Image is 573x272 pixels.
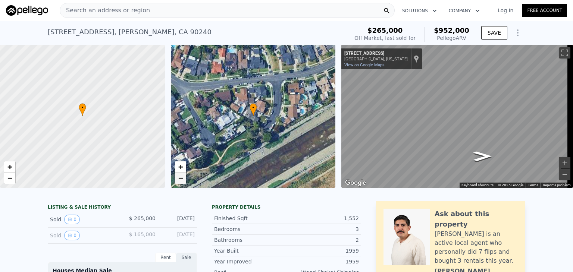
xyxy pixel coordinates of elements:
span: Search an address or region [60,6,150,15]
div: Bathrooms [214,236,286,244]
span: • [79,104,86,111]
span: $ 165,000 [129,231,156,237]
div: Rent [155,253,176,262]
span: − [178,173,183,183]
div: 3 [286,225,359,233]
button: Zoom in [559,157,570,168]
a: View on Google Maps [344,63,385,67]
span: + [178,162,183,171]
a: Report a problem [543,183,571,187]
span: © 2025 Google [498,183,523,187]
button: Company [443,4,486,18]
div: • [250,103,257,116]
div: 1,552 [286,215,359,222]
button: Solutions [396,4,443,18]
div: [GEOGRAPHIC_DATA], [US_STATE] [344,57,408,61]
div: Off Market, last sold for [354,34,416,42]
a: Terms (opens in new tab) [528,183,538,187]
div: Year Built [214,247,286,254]
a: Zoom in [4,161,15,173]
div: Finished Sqft [214,215,286,222]
button: Show Options [510,25,525,40]
a: Show location on map [414,55,419,63]
button: SAVE [481,26,507,39]
div: • [79,103,86,116]
div: Bedrooms [214,225,286,233]
div: Sold [50,231,116,240]
button: View historical data [64,231,80,240]
div: Property details [212,204,361,210]
div: [PERSON_NAME] is an active local agent who personally did 7 flips and bought 3 rentals this year. [435,230,518,265]
a: Free Account [522,4,567,17]
button: View historical data [64,215,80,224]
div: LISTING & SALE HISTORY [48,204,197,212]
div: Pellego ARV [434,34,469,42]
span: • [250,104,257,111]
img: Google [343,178,368,188]
div: [STREET_ADDRESS] , [PERSON_NAME] , CA 90240 [48,27,212,37]
div: [STREET_ADDRESS] [344,51,408,57]
div: Sale [176,253,197,262]
span: $ 265,000 [129,215,156,221]
div: 1959 [286,258,359,265]
div: 1959 [286,247,359,254]
button: Keyboard shortcuts [461,183,494,188]
div: Street View [341,45,573,188]
span: + [7,162,12,171]
a: Zoom in [175,161,186,173]
div: [DATE] [162,215,195,224]
button: Zoom out [559,169,570,180]
span: $952,000 [434,26,469,34]
span: $265,000 [367,26,403,34]
div: Ask about this property [435,209,518,230]
div: Sold [50,215,116,224]
a: Log In [489,7,522,14]
button: Toggle fullscreen view [559,47,570,58]
div: Year Improved [214,258,286,265]
path: Go Northeast, S Bluff Rd [465,149,500,164]
img: Pellego [6,5,48,16]
span: − [7,173,12,183]
a: Zoom out [4,173,15,184]
div: 2 [286,236,359,244]
div: [DATE] [162,231,195,240]
a: Open this area in Google Maps (opens a new window) [343,178,368,188]
a: Zoom out [175,173,186,184]
div: Map [341,45,573,188]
